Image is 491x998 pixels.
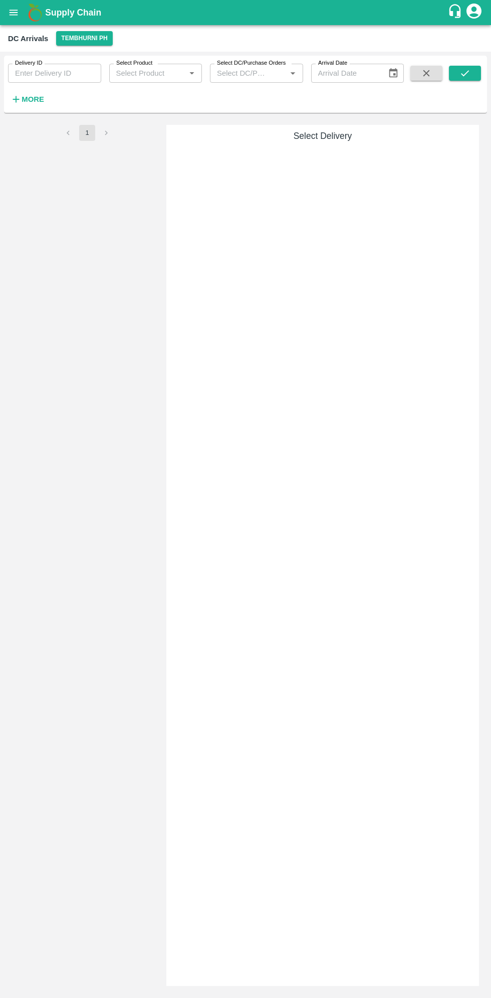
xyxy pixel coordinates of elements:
input: Select DC/Purchase Orders [213,67,271,80]
nav: pagination navigation [59,125,116,141]
div: DC Arrivals [8,32,48,45]
button: page 1 [79,125,95,141]
button: Select DC [56,31,112,46]
label: Delivery ID [15,59,42,67]
button: Open [185,67,198,80]
button: Open [286,67,299,80]
button: open drawer [2,1,25,24]
input: Select Product [112,67,183,80]
a: Supply Chain [45,6,447,20]
img: logo [25,3,45,23]
input: Arrival Date [311,64,380,83]
button: More [8,91,47,108]
input: Enter Delivery ID [8,64,101,83]
div: customer-support [447,4,465,22]
button: Choose date [384,64,403,83]
label: Select DC/Purchase Orders [217,59,286,67]
div: account of current user [465,2,483,23]
label: Select Product [116,59,152,67]
h6: Select Delivery [170,129,475,143]
label: Arrival Date [318,59,347,67]
b: Supply Chain [45,8,101,18]
strong: More [22,95,44,103]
